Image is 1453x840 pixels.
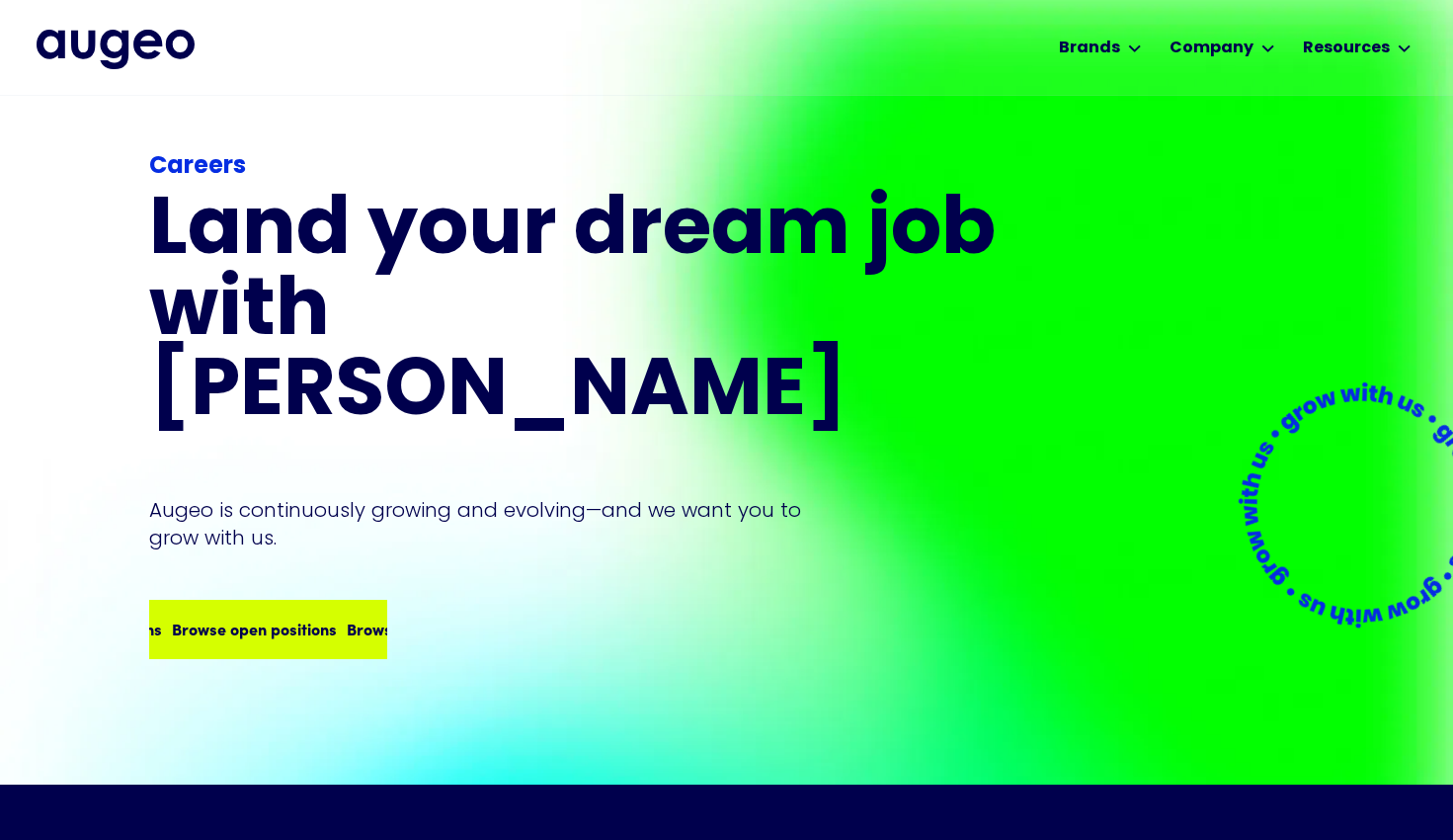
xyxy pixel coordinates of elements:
[1303,37,1390,60] div: Resources
[149,193,1003,433] h1: Land your dream job﻿ with [PERSON_NAME]
[344,617,509,640] div: Browse open positions
[1170,37,1253,60] div: Company
[169,617,334,640] div: Browse open positions
[149,496,829,551] p: Augeo is continuously growing and evolving—and we want you to grow with us.
[37,30,195,69] img: Augeo's full logo in midnight blue.
[1059,37,1120,60] div: Brands
[149,599,387,658] a: Browse open positionsBrowse open positionsBrowse open positions
[149,155,246,179] strong: Careers
[37,30,195,69] a: home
